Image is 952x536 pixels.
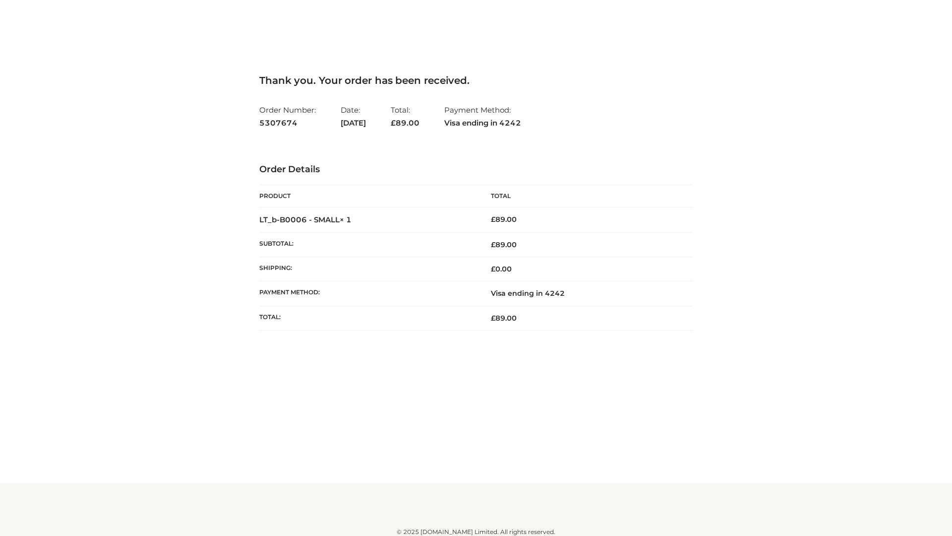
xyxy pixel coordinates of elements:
span: 89.00 [491,240,517,249]
li: Order Number: [259,101,316,132]
h3: Thank you. Your order has been received. [259,74,693,86]
strong: [DATE] [341,117,366,130]
th: Product [259,185,476,207]
strong: 5307674 [259,117,316,130]
span: £ [491,265,495,273]
h3: Order Details [259,164,693,175]
li: Total: [391,101,419,132]
li: Date: [341,101,366,132]
strong: × 1 [340,215,352,224]
bdi: 89.00 [491,215,517,224]
span: £ [491,314,495,323]
li: Payment Method: [444,101,521,132]
span: £ [491,215,495,224]
span: 89.00 [391,118,419,128]
th: Shipping: [259,257,476,281]
td: Visa ending in 4242 [476,281,693,306]
span: 89.00 [491,314,517,323]
span: £ [491,240,495,249]
th: Total [476,185,693,207]
th: Subtotal: [259,232,476,257]
strong: Visa ending in 4242 [444,117,521,130]
span: £ [391,118,396,128]
th: Total: [259,306,476,330]
strong: LT_b-B0006 - SMALL [259,215,352,224]
bdi: 0.00 [491,265,512,273]
th: Payment method: [259,281,476,306]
